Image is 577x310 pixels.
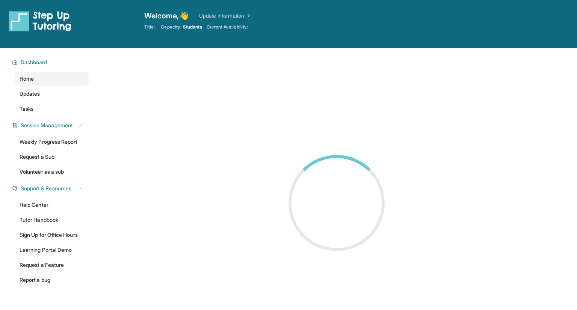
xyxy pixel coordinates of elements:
[21,185,71,192] span: Support & Resources
[15,273,89,287] a: Report a bug
[244,12,252,20] img: Chevron Right
[18,59,84,66] button: Dashboard
[20,75,34,83] span: Home
[20,90,40,98] span: Updates
[207,24,248,30] span: Current Availability:
[9,11,71,32] img: logo
[15,198,89,212] a: Help Center
[20,105,33,113] span: Tasks
[15,87,89,101] a: Updates
[15,165,89,179] a: Volunteer as a sub
[144,11,189,21] span: Welcome, 👋
[199,12,252,20] a: Update Information
[15,135,89,149] a: Weekly Progress Report
[15,243,89,257] a: Learning Portal Demo
[21,59,47,66] span: Dashboard
[15,258,89,272] a: Request a Feature
[144,24,155,30] span: Title:
[183,24,202,30] span: Students
[18,185,84,192] button: Support & Resources
[15,213,89,227] a: Tutor Handbook
[21,122,73,129] span: Session Management
[15,102,89,116] a: Tasks
[18,122,84,129] button: Session Management
[15,150,89,164] a: Request a Sub
[161,24,181,30] span: Capacity:
[15,72,89,86] a: Home
[15,228,89,242] a: Sign Up for Office Hours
